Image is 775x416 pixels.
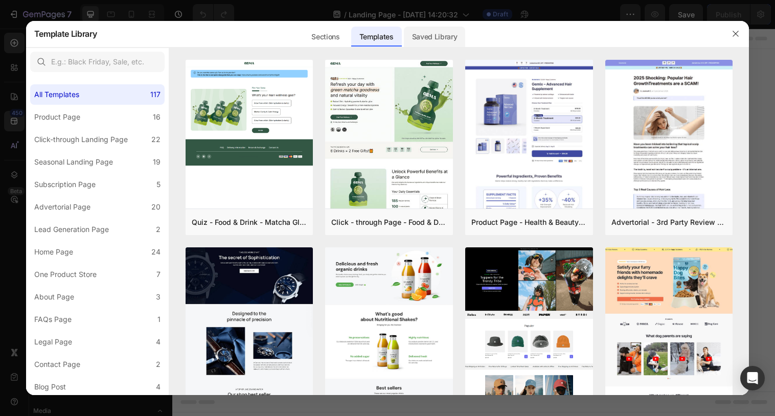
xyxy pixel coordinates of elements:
[153,156,161,168] div: 19
[34,268,97,281] div: One Product Store
[740,366,765,390] div: Open Intercom Messenger
[150,88,161,101] div: 117
[157,313,161,326] div: 1
[156,291,161,303] div: 3
[245,200,369,212] div: Start with Sections from sidebar
[34,133,128,146] div: Click-through Landing Page
[34,201,90,213] div: Advertorial Page
[34,178,96,191] div: Subscription Page
[156,381,161,393] div: 4
[156,336,161,348] div: 4
[331,216,447,228] div: Click - through Page - Food & Drink - Matcha Glow Shot
[151,246,161,258] div: 24
[34,111,80,123] div: Product Page
[34,246,73,258] div: Home Page
[34,336,72,348] div: Legal Page
[151,201,161,213] div: 20
[233,220,303,241] button: Add sections
[156,268,161,281] div: 7
[34,20,97,47] h2: Template Library
[156,358,161,371] div: 2
[156,223,161,236] div: 2
[156,178,161,191] div: 5
[153,111,161,123] div: 16
[34,223,109,236] div: Lead Generation Page
[238,278,376,286] div: Start with Generating from URL or image
[151,133,161,146] div: 22
[404,27,466,47] div: Saved Library
[186,60,313,166] img: quiz-1.png
[309,220,381,241] button: Add elements
[303,27,348,47] div: Sections
[34,358,80,371] div: Contact Page
[30,52,165,72] input: E.g.: Black Friday, Sale, etc.
[471,216,587,228] div: Product Page - Health & Beauty - Hair Supplement
[34,88,79,101] div: All Templates
[351,27,402,47] div: Templates
[34,313,72,326] div: FAQs Page
[611,216,727,228] div: Advertorial - 3rd Party Review - The Before Image - Hair Supplement
[192,216,307,228] div: Quiz - Food & Drink - Matcha Glow Shot
[34,381,66,393] div: Blog Post
[34,291,74,303] div: About Page
[34,156,113,168] div: Seasonal Landing Page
